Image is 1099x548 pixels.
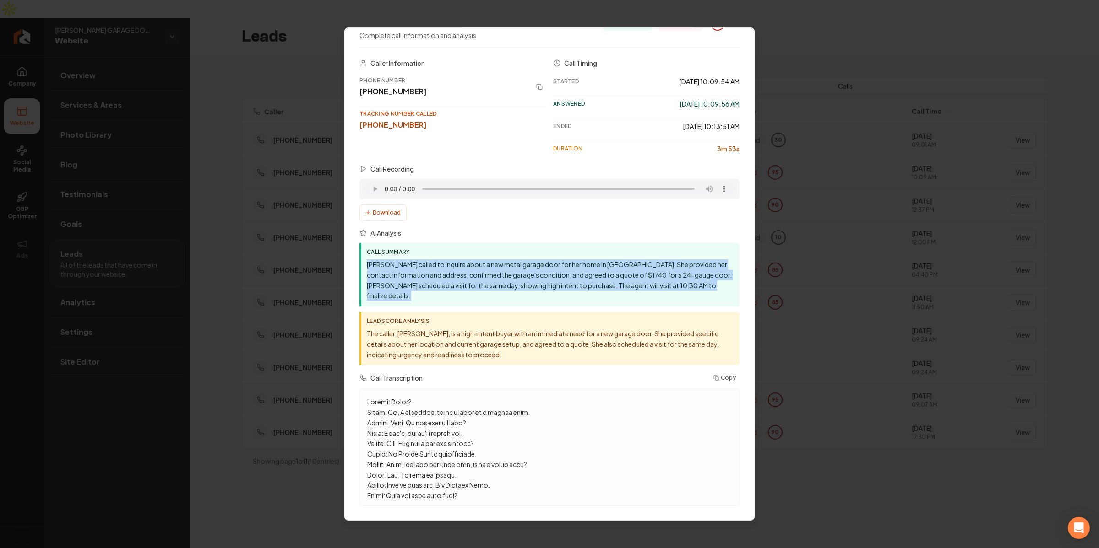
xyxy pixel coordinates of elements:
[683,122,740,131] span: [DATE] 10:13:51 AM
[359,110,546,118] div: Tracking Number Called
[359,204,407,221] button: Download
[367,317,734,325] h4: Lead Score Analysis
[679,77,740,86] span: [DATE] 10:09:54 AM
[717,144,740,153] span: 3m 53s
[359,77,528,84] div: Phone Number
[553,78,579,85] span: Started
[359,86,528,97] div: [PHONE_NUMBER]
[680,99,740,108] span: [DATE] 10:09:56 AM
[553,123,572,130] span: Ended
[710,372,740,383] button: Copy
[363,183,736,195] audio: Your browser does not support the audio element.
[367,328,734,360] p: The caller, [PERSON_NAME], is a high-intent buyer with an immediate need for a new garage door. S...
[553,100,585,107] span: Answered
[553,145,582,152] span: Duration
[367,259,734,301] p: [PERSON_NAME] called to inquire about a new metal garage door for her home in [GEOGRAPHIC_DATA]. ...
[359,119,546,130] div: [PHONE_NUMBER]
[370,164,414,173] h3: Call Recording
[370,228,401,237] h3: AI Analysis
[367,248,734,256] h4: Call Summary
[359,31,476,40] p: Complete call information and analysis
[370,59,425,68] h3: Caller Information
[370,373,423,382] h3: Call Transcription
[564,59,597,68] h3: Call Timing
